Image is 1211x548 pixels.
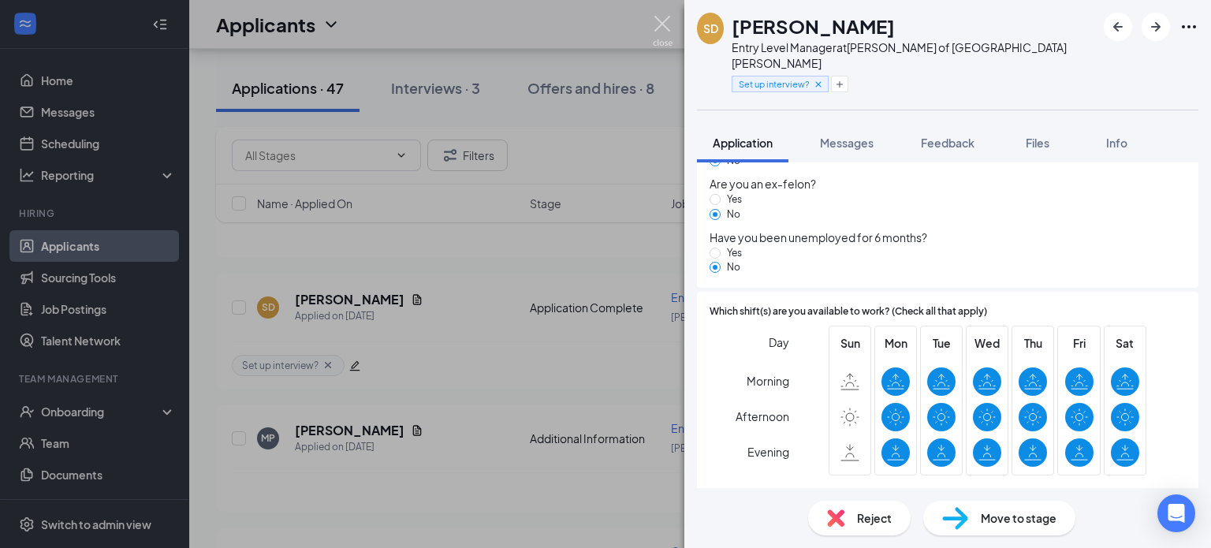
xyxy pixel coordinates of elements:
[813,79,824,90] svg: Cross
[835,80,844,89] svg: Plus
[747,367,789,395] span: Morning
[1111,334,1139,352] span: Sat
[1019,334,1047,352] span: Thu
[881,334,910,352] span: Mon
[921,136,974,150] span: Feedback
[713,136,773,150] span: Application
[710,175,1186,192] span: Are you an ex-felon?
[1106,136,1127,150] span: Info
[721,261,747,273] span: No
[769,334,789,351] span: Day
[710,304,987,319] span: Which shift(s) are you available to work? (Check all that apply)
[721,208,747,220] span: No
[820,136,874,150] span: Messages
[1142,13,1170,41] button: ArrowRight
[1109,17,1127,36] svg: ArrowLeftNew
[981,509,1056,527] span: Move to stage
[1179,17,1198,36] svg: Ellipses
[732,39,1096,71] div: Entry Level Manager at [PERSON_NAME] of [GEOGRAPHIC_DATA][PERSON_NAME]
[732,13,895,39] h1: [PERSON_NAME]
[831,76,848,92] button: Plus
[1104,13,1132,41] button: ArrowLeftNew
[721,247,748,259] span: Yes
[857,509,892,527] span: Reject
[739,77,809,91] span: Set up interview?
[710,229,1186,246] span: Have you been unemployed for 6 months?
[703,21,718,36] div: SD
[1065,334,1094,352] span: Fri
[747,438,789,466] span: Evening
[927,334,956,352] span: Tue
[1026,136,1049,150] span: Files
[1157,494,1195,532] div: Open Intercom Messenger
[973,334,1001,352] span: Wed
[736,402,789,431] span: Afternoon
[836,334,864,352] span: Sun
[721,193,748,205] span: Yes
[1146,17,1165,36] svg: ArrowRight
